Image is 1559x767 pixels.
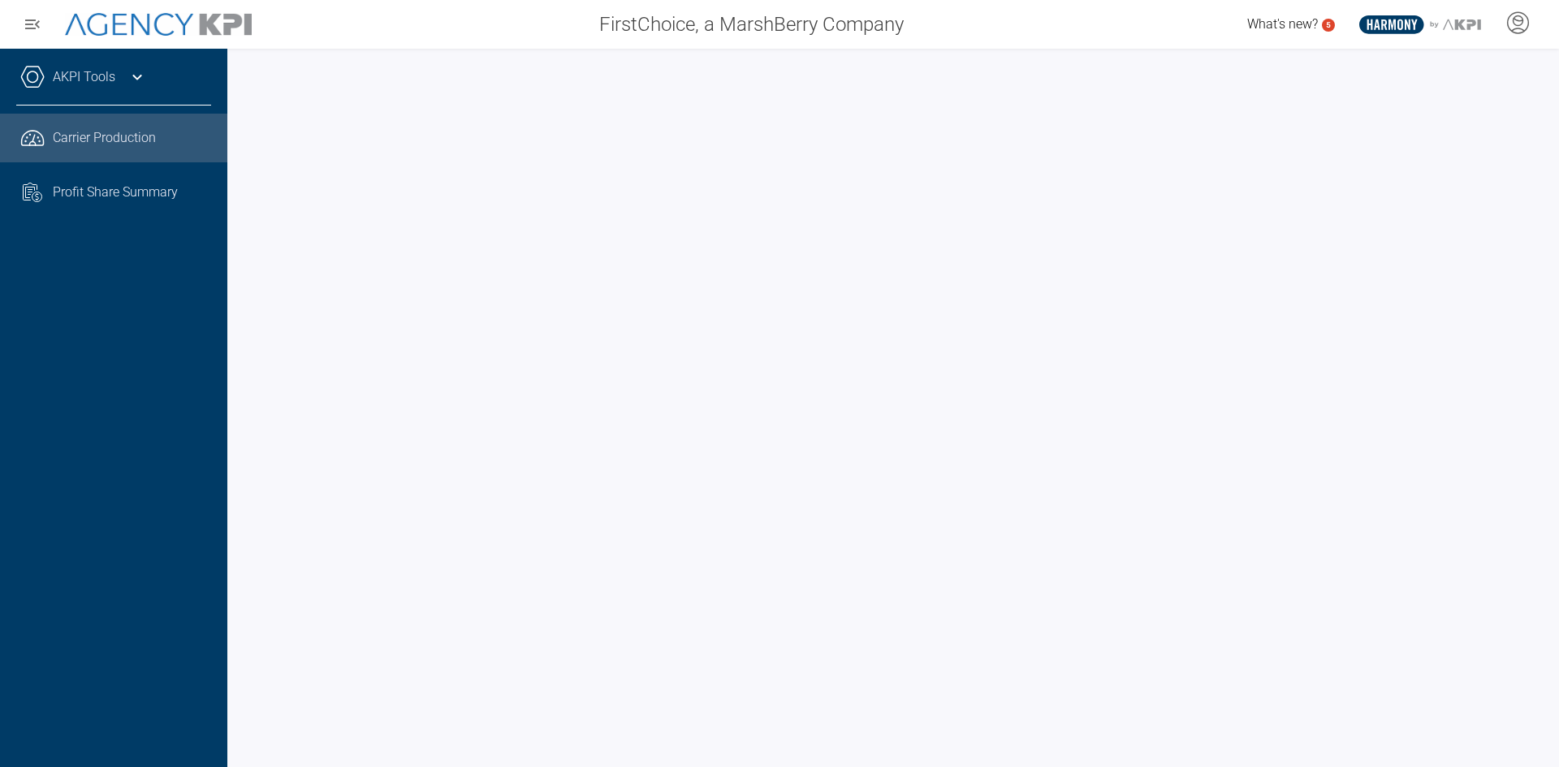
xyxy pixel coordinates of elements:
span: Profit Share Summary [53,183,178,202]
a: AKPI Tools [53,67,115,87]
img: AgencyKPI [65,13,252,37]
a: 5 [1322,19,1335,32]
span: FirstChoice, a MarshBerry Company [599,10,904,39]
span: What's new? [1247,16,1318,32]
text: 5 [1326,20,1331,29]
span: Carrier Production [53,128,156,148]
